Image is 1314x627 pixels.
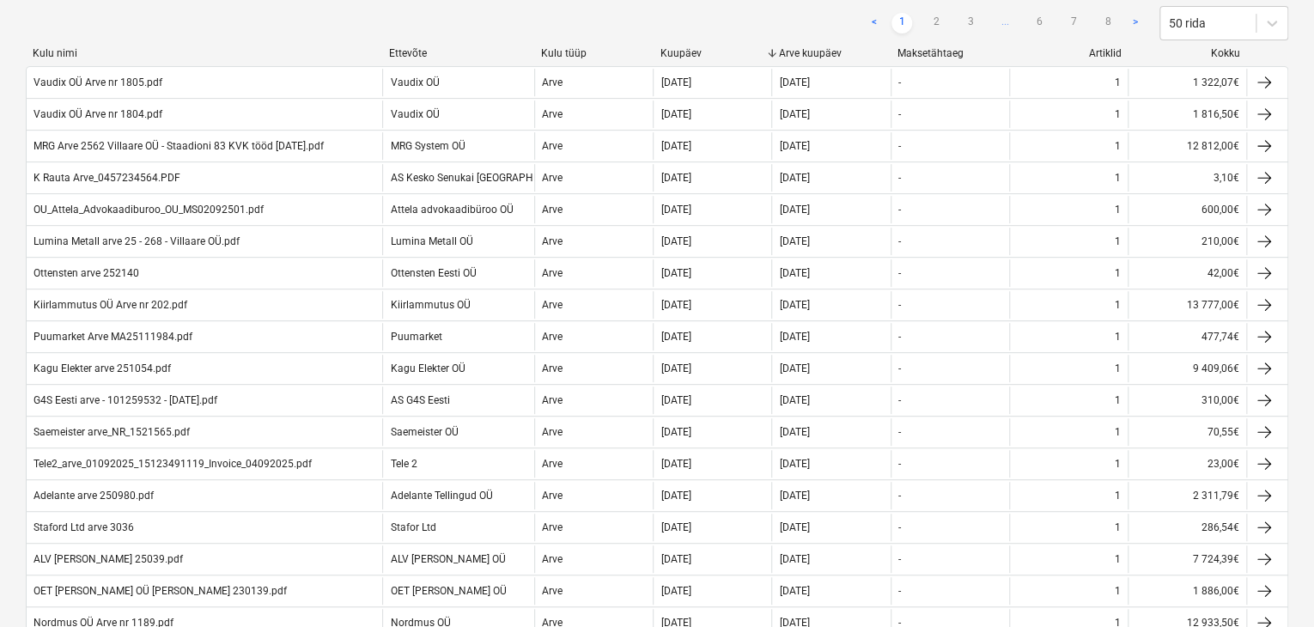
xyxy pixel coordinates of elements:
[33,585,287,597] div: OET [PERSON_NAME] OÜ [PERSON_NAME] 230139.pdf
[1115,490,1121,502] div: 1
[660,108,690,120] div: [DATE]
[779,108,809,120] div: [DATE]
[1128,196,1246,223] div: 600,00€
[542,553,563,565] div: Arve
[542,204,563,216] div: Arve
[898,458,901,470] div: -
[891,13,912,33] a: Page 1 is your current page
[660,426,690,438] div: [DATE]
[898,331,901,343] div: -
[1128,164,1246,192] div: 3,10€
[542,394,563,406] div: Arve
[390,172,575,184] div: AS Kesko Senukai [GEOGRAPHIC_DATA]
[33,76,162,88] div: Vaudix OÜ Arve nr 1805.pdf
[1115,172,1121,184] div: 1
[660,172,690,184] div: [DATE]
[390,458,417,470] div: Tele 2
[542,299,563,311] div: Arve
[779,331,809,343] div: [DATE]
[779,172,809,184] div: [DATE]
[1098,13,1118,33] a: Page 8
[779,426,809,438] div: [DATE]
[898,140,901,152] div: -
[995,13,1015,33] span: ...
[1115,108,1121,120] div: 1
[390,267,476,279] div: Ottensten Eesti OÜ
[390,299,470,311] div: Kiirlammutus OÜ
[1128,291,1246,319] div: 13 777,00€
[1128,100,1246,128] div: 1 816,50€
[33,394,217,406] div: G4S Eesti arve - 101259532 - [DATE].pdf
[926,13,946,33] a: Page 2
[1115,362,1121,374] div: 1
[1128,259,1246,287] div: 42,00€
[660,204,690,216] div: [DATE]
[33,458,312,470] div: Tele2_arve_01092025_15123491119_Invoice_04092025.pdf
[898,553,901,565] div: -
[1029,13,1049,33] a: Page 6
[1128,69,1246,96] div: 1 322,07€
[898,362,901,374] div: -
[779,204,809,216] div: [DATE]
[660,585,690,597] div: [DATE]
[898,585,901,597] div: -
[660,490,690,502] div: [DATE]
[898,204,901,216] div: -
[33,521,134,533] div: Staford Ltd arve 3036
[779,521,809,533] div: [DATE]
[542,267,563,279] div: Arve
[660,76,690,88] div: [DATE]
[390,585,506,597] div: OET [PERSON_NAME] OÜ
[542,521,563,533] div: Arve
[390,235,472,247] div: Lumina Metall OÜ
[390,521,435,533] div: Stafor Ltd
[390,362,465,374] div: Kagu Elekter OÜ
[779,362,809,374] div: [DATE]
[542,458,563,470] div: Arve
[389,47,527,59] div: Ettevõte
[1128,577,1246,605] div: 1 886,00€
[542,172,563,184] div: Arve
[1115,394,1121,406] div: 1
[390,140,465,152] div: MRG System OÜ
[898,235,901,247] div: -
[660,458,690,470] div: [DATE]
[542,585,563,597] div: Arve
[660,394,690,406] div: [DATE]
[960,13,981,33] a: Page 3
[541,47,646,59] div: Kulu tüüp
[33,172,180,184] div: K Rauta Arve_0457234564.PDF
[390,204,513,216] div: Attela advokaadibüroo OÜ
[779,585,809,597] div: [DATE]
[1128,228,1246,255] div: 210,00€
[898,394,901,406] div: -
[33,490,154,502] div: Adelante arve 250980.pdf
[33,140,324,152] div: MRG Arve 2562 Villaare OÜ - Staadioni 83 KVK tööd [DATE].pdf
[33,362,171,374] div: Kagu Elekter arve 251054.pdf
[660,267,690,279] div: [DATE]
[542,362,563,374] div: Arve
[390,331,441,343] div: Puumarket
[1125,13,1146,33] a: Next page
[898,267,901,279] div: -
[1228,545,1314,627] div: Vestlusvidin
[1115,235,1121,247] div: 1
[1115,426,1121,438] div: 1
[779,47,884,59] div: Arve kuupäev
[33,204,264,216] div: OU_Attela_Advokaadiburoo_OU_MS02092501.pdf
[1128,387,1246,414] div: 310,00€
[660,362,690,374] div: [DATE]
[1228,545,1314,627] iframe: Chat Widget
[542,426,563,438] div: Arve
[33,235,240,247] div: Lumina Metall arve 25 - 268 - Villaare OÜ.pdf
[33,426,190,438] div: Saemeister arve_NR_1521565.pdf
[542,108,563,120] div: Arve
[779,490,809,502] div: [DATE]
[1128,482,1246,509] div: 2 311,79€
[33,47,375,59] div: Kulu nimi
[1128,323,1246,350] div: 477,74€
[1115,521,1121,533] div: 1
[898,299,901,311] div: -
[1115,458,1121,470] div: 1
[390,394,449,406] div: AS G4S Eesti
